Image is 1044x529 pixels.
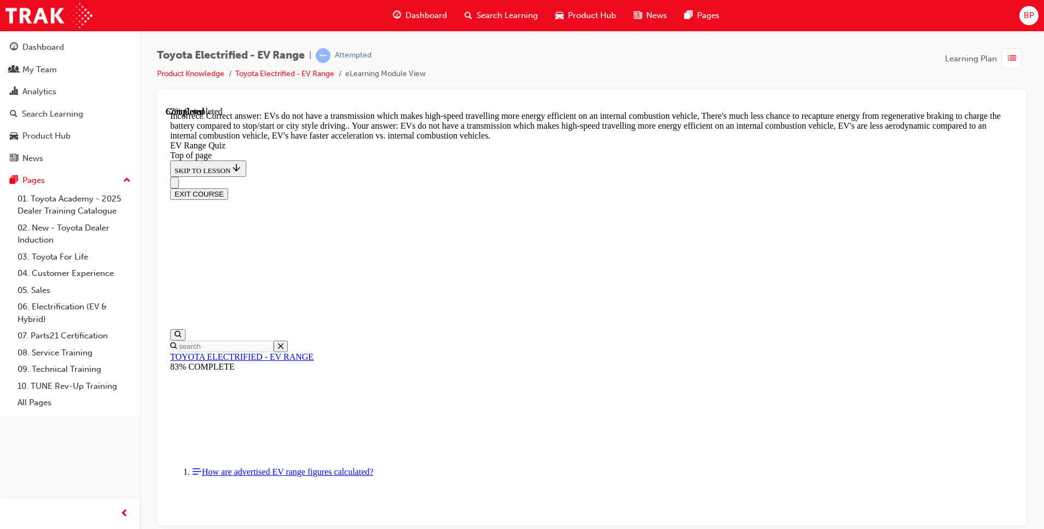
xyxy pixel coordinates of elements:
span: pages-icon [685,9,693,22]
button: Open search menu [4,222,20,234]
span: Toyota Electrified - EV Range [157,49,305,62]
a: 05. Sales [13,282,135,299]
a: car-iconProduct Hub [547,4,625,27]
span: search-icon [465,9,472,22]
div: My Team [22,64,57,76]
a: News [4,148,135,169]
a: guage-iconDashboard [384,4,456,27]
span: News [646,9,667,22]
div: Product Hub [22,130,71,142]
span: up-icon [123,174,131,188]
div: Analytics [22,85,56,98]
button: SKIP TO LESSON [4,54,80,70]
div: Dashboard [22,41,64,54]
span: prev-icon [120,507,129,521]
span: news-icon [10,154,18,164]
span: guage-icon [393,9,401,22]
span: BP [1024,9,1034,22]
a: Product Knowledge [157,69,224,78]
span: car-icon [10,131,18,141]
a: 07. Parts21 Certification [13,327,135,344]
span: people-icon [10,65,18,75]
button: Close navigation menu [4,70,13,82]
input: Search [11,234,108,245]
a: Product Hub [4,126,135,146]
span: Search Learning [477,9,538,22]
span: list-icon [1008,52,1016,66]
a: My Team [4,60,135,80]
a: 09. Technical Training [13,361,135,378]
div: Attempted [335,50,372,61]
span: news-icon [634,9,642,22]
li: eLearning Module View [345,68,426,81]
span: guage-icon [10,43,18,53]
span: learningRecordVerb_ATTEMPT-icon [316,48,330,63]
button: Pages [4,170,135,191]
span: search-icon [10,110,18,119]
span: pages-icon [10,176,18,186]
div: 83% COMPLETE [4,255,848,265]
a: Analytics [4,82,135,102]
a: pages-iconPages [676,4,728,27]
div: Pages [22,174,45,187]
span: chart-icon [10,87,18,97]
button: DashboardMy TeamAnalyticsSearch LearningProduct HubNews [4,35,135,170]
a: Toyota Electrified - EV Range [235,69,334,78]
div: Incorrect. Correct answer: EVs do not have a transmission which makes high-speed travelling more ... [4,4,848,34]
button: Close search menu [108,234,122,245]
a: Search Learning [4,104,135,124]
a: All Pages [13,394,135,411]
div: EV Range Quiz [4,34,848,44]
button: Learning Plan [945,48,1026,69]
span: Pages [697,9,720,22]
span: | [309,49,311,62]
a: search-iconSearch Learning [456,4,547,27]
div: Search Learning [22,108,83,120]
div: Top of page [4,44,848,54]
button: BP [1019,6,1039,25]
a: 01. Toyota Academy - 2025 Dealer Training Catalogue [13,191,135,220]
a: TOYOTA ELECTRIFIED - EV RANGE [4,245,148,255]
span: Learning Plan [945,53,997,65]
a: 08. Service Training [13,344,135,361]
a: news-iconNews [625,4,676,27]
a: 06. Electrification (EV & Hybrid) [13,298,135,327]
a: 04. Customer Experience [13,265,135,282]
span: Product Hub [568,9,616,22]
button: EXIT COURSE [4,82,62,93]
span: car-icon [555,9,564,22]
span: Dashboard [405,9,447,22]
a: 10. TUNE Rev-Up Training [13,378,135,395]
span: SKIP TO LESSON [9,60,76,68]
a: Dashboard [4,37,135,58]
a: 02. New - Toyota Dealer Induction [13,220,135,249]
a: 03. Toyota For Life [13,249,135,266]
div: News [22,152,43,165]
img: Trak [5,3,92,28]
